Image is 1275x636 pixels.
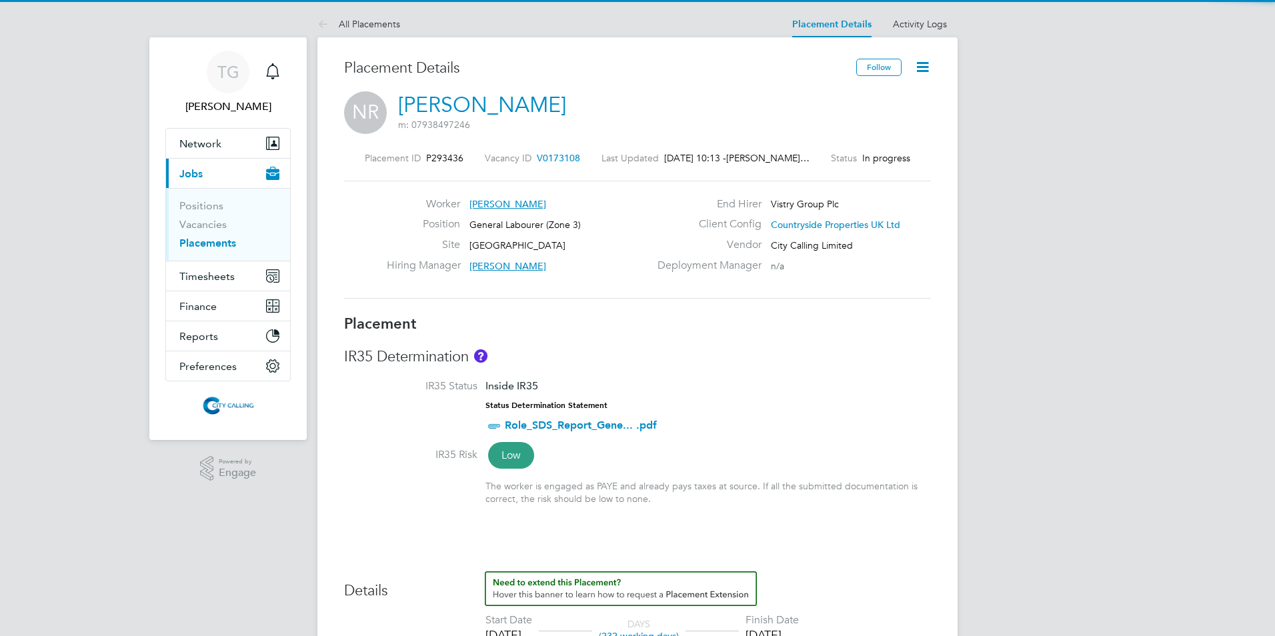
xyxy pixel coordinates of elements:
label: Vacancy ID [485,152,531,164]
label: Worker [387,197,460,211]
a: Powered byEngage [200,456,257,481]
div: Finish Date [746,613,799,627]
h3: Details [344,571,931,601]
label: IR35 Risk [344,448,477,462]
span: [GEOGRAPHIC_DATA] [469,239,565,251]
h3: Placement Details [344,59,846,78]
a: Role_SDS_Report_Gene... .pdf [505,419,657,431]
span: Toby Gibbs [165,99,291,115]
nav: Main navigation [149,37,307,440]
span: Jobs [179,167,203,180]
strong: Status Determination Statement [485,401,607,410]
h3: IR35 Determination [344,347,931,367]
span: [DATE] 10:13 - [664,152,726,164]
span: m: 07938497246 [398,119,470,131]
button: Preferences [166,351,290,381]
span: TG [217,63,239,81]
div: Jobs [166,188,290,261]
button: About IR35 [474,349,487,363]
span: NR [344,91,387,134]
label: Position [387,217,460,231]
a: Vacancies [179,218,227,231]
span: Vistry Group Plc [771,198,839,210]
label: Vendor [650,238,762,252]
span: Inside IR35 [485,379,538,392]
button: Network [166,129,290,158]
span: Timesheets [179,270,235,283]
span: Network [179,137,221,150]
a: Activity Logs [893,18,947,30]
label: Hiring Manager [387,259,460,273]
span: [PERSON_NAME] [469,260,546,272]
span: n/a [771,260,784,272]
button: Reports [166,321,290,351]
label: Status [831,152,857,164]
div: Start Date [485,613,532,627]
button: Follow [856,59,902,76]
a: Placements [179,237,236,249]
span: Preferences [179,360,237,373]
span: General Labourer (Zone 3) [469,219,581,231]
a: Positions [179,199,223,212]
button: Jobs [166,159,290,188]
a: Placement Details [792,19,872,30]
label: Site [387,238,460,252]
span: [PERSON_NAME]… [726,152,810,164]
span: Reports [179,330,218,343]
label: End Hirer [650,197,762,211]
span: Powered by [219,456,256,467]
button: How to extend a Placement? [485,571,757,606]
a: Go to home page [165,395,291,416]
span: Engage [219,467,256,479]
button: Finance [166,291,290,321]
span: [PERSON_NAME] [469,198,546,210]
span: City Calling Limited [771,239,853,251]
span: Countryside Properties UK Ltd [771,219,900,231]
span: In progress [862,152,910,164]
label: Placement ID [365,152,421,164]
span: Low [488,442,534,469]
div: The worker is engaged as PAYE and already pays taxes at source. If all the submitted documentatio... [485,480,931,504]
a: TG[PERSON_NAME] [165,51,291,115]
label: IR35 Status [344,379,477,393]
span: V0173108 [537,152,580,164]
a: All Placements [317,18,400,30]
b: Placement [344,315,417,333]
img: citycalling-logo-retina.png [199,395,257,416]
label: Deployment Manager [650,259,762,273]
span: Finance [179,300,217,313]
a: [PERSON_NAME] [398,92,566,118]
label: Client Config [650,217,762,231]
button: Timesheets [166,261,290,291]
span: P293436 [426,152,463,164]
label: Last Updated [601,152,659,164]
